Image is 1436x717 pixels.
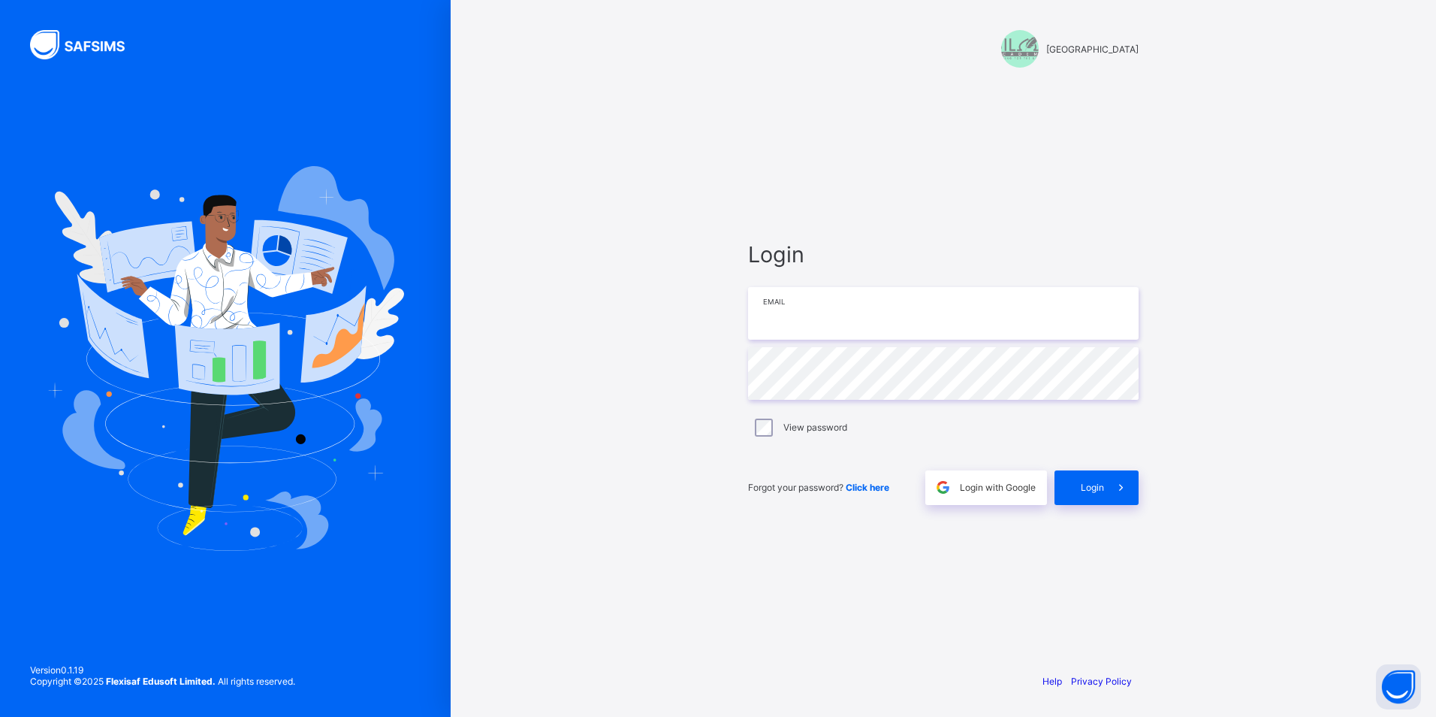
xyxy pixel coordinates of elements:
span: [GEOGRAPHIC_DATA] [1046,44,1139,55]
span: Login with Google [960,482,1036,493]
label: View password [783,422,847,433]
img: google.396cfc9801f0270233282035f929180a.svg [934,479,952,496]
a: Click here [846,482,889,493]
span: Forgot your password? [748,482,889,493]
img: SAFSIMS Logo [30,30,143,59]
strong: Flexisaf Edusoft Limited. [106,676,216,687]
button: Open asap [1376,664,1421,709]
span: Login [748,241,1139,268]
span: Login [1081,482,1104,493]
img: Hero Image [47,166,404,551]
span: Copyright © 2025 All rights reserved. [30,676,295,687]
a: Privacy Policy [1071,676,1132,687]
span: Version 0.1.19 [30,664,295,676]
a: Help [1042,676,1062,687]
